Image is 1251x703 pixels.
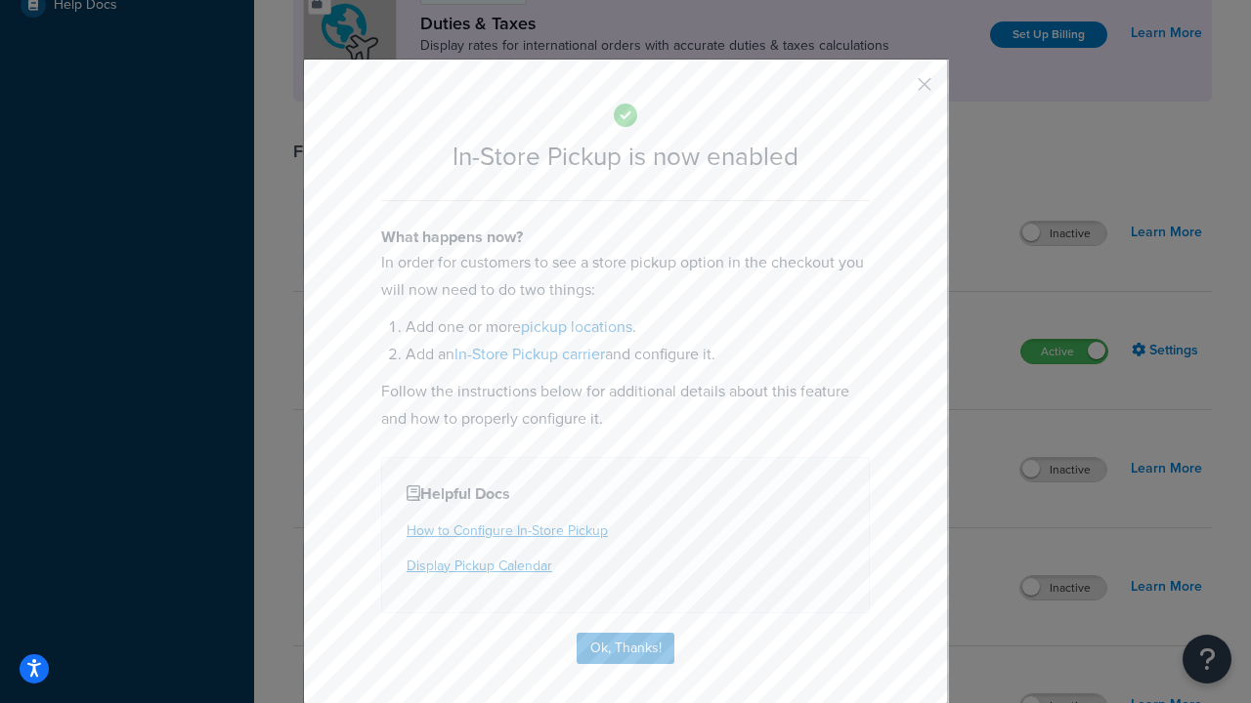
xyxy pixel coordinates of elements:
li: Add one or more . [406,313,870,341]
button: Ok, Thanks! [577,633,674,664]
a: Display Pickup Calendar [407,556,552,576]
a: In-Store Pickup carrier [454,343,605,365]
h2: In-Store Pickup is now enabled [381,143,870,171]
li: Add an and configure it. [406,341,870,368]
h4: What happens now? [381,226,870,249]
p: Follow the instructions below for additional details about this feature and how to properly confi... [381,378,870,433]
a: pickup locations [521,315,632,338]
p: In order for customers to see a store pickup option in the checkout you will now need to do two t... [381,249,870,304]
a: How to Configure In-Store Pickup [407,520,608,541]
h4: Helpful Docs [407,482,844,506]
